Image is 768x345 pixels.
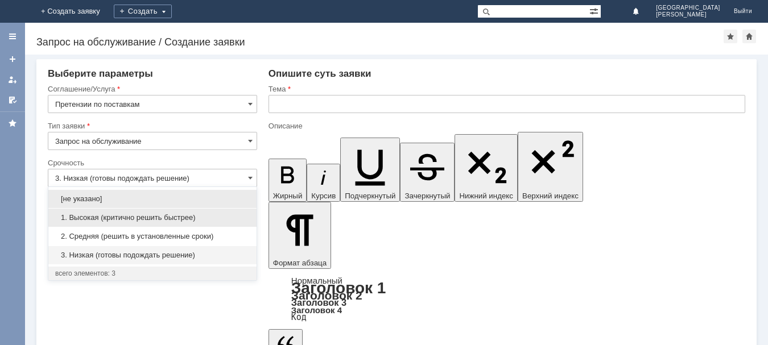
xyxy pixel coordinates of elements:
[345,192,395,200] span: Подчеркнутый
[656,5,720,11] span: [GEOGRAPHIC_DATA]
[3,70,22,89] a: Мои заявки
[307,164,340,202] button: Курсив
[269,122,743,130] div: Описание
[55,232,250,241] span: 2. Средняя (решить в установленные сроки)
[55,269,250,278] div: всего элементов: 3
[114,5,172,18] div: Создать
[55,213,250,222] span: 1. Высокая (критично решить быстрее)
[522,192,579,200] span: Верхний индекс
[48,85,255,93] div: Соглашение/Услуга
[269,85,743,93] div: Тема
[3,50,22,68] a: Создать заявку
[459,192,513,200] span: Нижний индекс
[291,276,342,285] a: Нормальный
[291,297,346,307] a: Заголовок 3
[724,30,737,43] div: Добавить в избранное
[273,192,303,200] span: Жирный
[269,68,371,79] span: Опишите суть заявки
[48,68,153,79] span: Выберите параметры
[48,159,255,167] div: Срочность
[269,277,745,321] div: Формат абзаца
[269,159,307,202] button: Жирный
[269,202,331,269] button: Формат абзаца
[340,138,400,202] button: Подчеркнутый
[455,134,518,202] button: Нижний индекс
[656,11,720,18] span: [PERSON_NAME]
[48,122,255,130] div: Тип заявки
[291,305,342,315] a: Заголовок 4
[742,30,756,43] div: Сделать домашней страницей
[3,91,22,109] a: Мои согласования
[55,194,250,203] span: [не указано]
[36,36,724,48] div: Запрос на обслуживание / Создание заявки
[291,289,362,302] a: Заголовок 2
[273,259,327,267] span: Формат абзаца
[404,192,450,200] span: Зачеркнутый
[291,312,307,322] a: Код
[518,132,583,202] button: Верхний индекс
[291,279,386,297] a: Заголовок 1
[589,5,601,16] span: Расширенный поиск
[311,192,336,200] span: Курсив
[55,251,250,260] span: 3. Низкая (готовы подождать решение)
[400,143,455,202] button: Зачеркнутый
